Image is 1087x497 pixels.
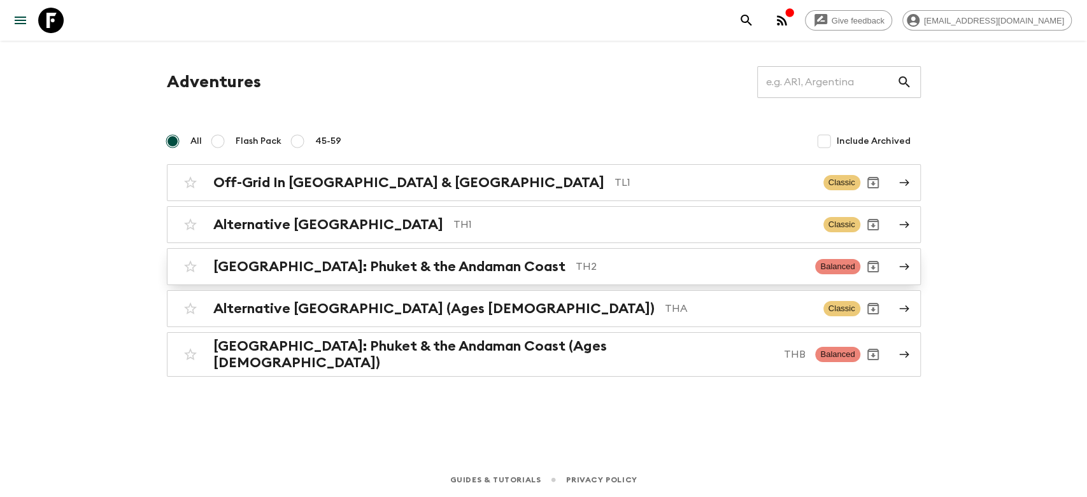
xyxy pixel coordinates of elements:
[167,290,921,327] a: Alternative [GEOGRAPHIC_DATA] (Ages [DEMOGRAPHIC_DATA])THAClassicArchive
[167,248,921,285] a: [GEOGRAPHIC_DATA]: Phuket & the Andaman CoastTH2BalancedArchive
[615,175,813,190] p: TL1
[825,16,892,25] span: Give feedback
[902,10,1072,31] div: [EMAIL_ADDRESS][DOMAIN_NAME]
[236,135,281,148] span: Flash Pack
[757,64,897,100] input: e.g. AR1, Argentina
[576,259,806,274] p: TH2
[860,296,886,321] button: Archive
[860,212,886,237] button: Archive
[860,170,886,195] button: Archive
[837,135,911,148] span: Include Archived
[453,217,813,232] p: TH1
[213,338,774,371] h2: [GEOGRAPHIC_DATA]: Phuket & the Andaman Coast (Ages [DEMOGRAPHIC_DATA])
[566,473,637,487] a: Privacy Policy
[860,254,886,279] button: Archive
[315,135,341,148] span: 45-59
[213,258,565,275] h2: [GEOGRAPHIC_DATA]: Phuket & the Andaman Coast
[167,164,921,201] a: Off-Grid In [GEOGRAPHIC_DATA] & [GEOGRAPHIC_DATA]TL1ClassicArchive
[167,206,921,243] a: Alternative [GEOGRAPHIC_DATA]TH1ClassicArchive
[213,300,655,317] h2: Alternative [GEOGRAPHIC_DATA] (Ages [DEMOGRAPHIC_DATA])
[860,342,886,367] button: Archive
[783,347,805,362] p: THB
[734,8,759,33] button: search adventures
[167,332,921,377] a: [GEOGRAPHIC_DATA]: Phuket & the Andaman Coast (Ages [DEMOGRAPHIC_DATA])THBBalancedArchive
[815,347,860,362] span: Balanced
[167,69,261,95] h1: Adventures
[190,135,202,148] span: All
[823,217,860,232] span: Classic
[8,8,33,33] button: menu
[823,175,860,190] span: Classic
[665,301,813,316] p: THA
[823,301,860,316] span: Classic
[917,16,1071,25] span: [EMAIL_ADDRESS][DOMAIN_NAME]
[213,174,604,191] h2: Off-Grid In [GEOGRAPHIC_DATA] & [GEOGRAPHIC_DATA]
[213,216,443,233] h2: Alternative [GEOGRAPHIC_DATA]
[815,259,860,274] span: Balanced
[450,473,541,487] a: Guides & Tutorials
[805,10,892,31] a: Give feedback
